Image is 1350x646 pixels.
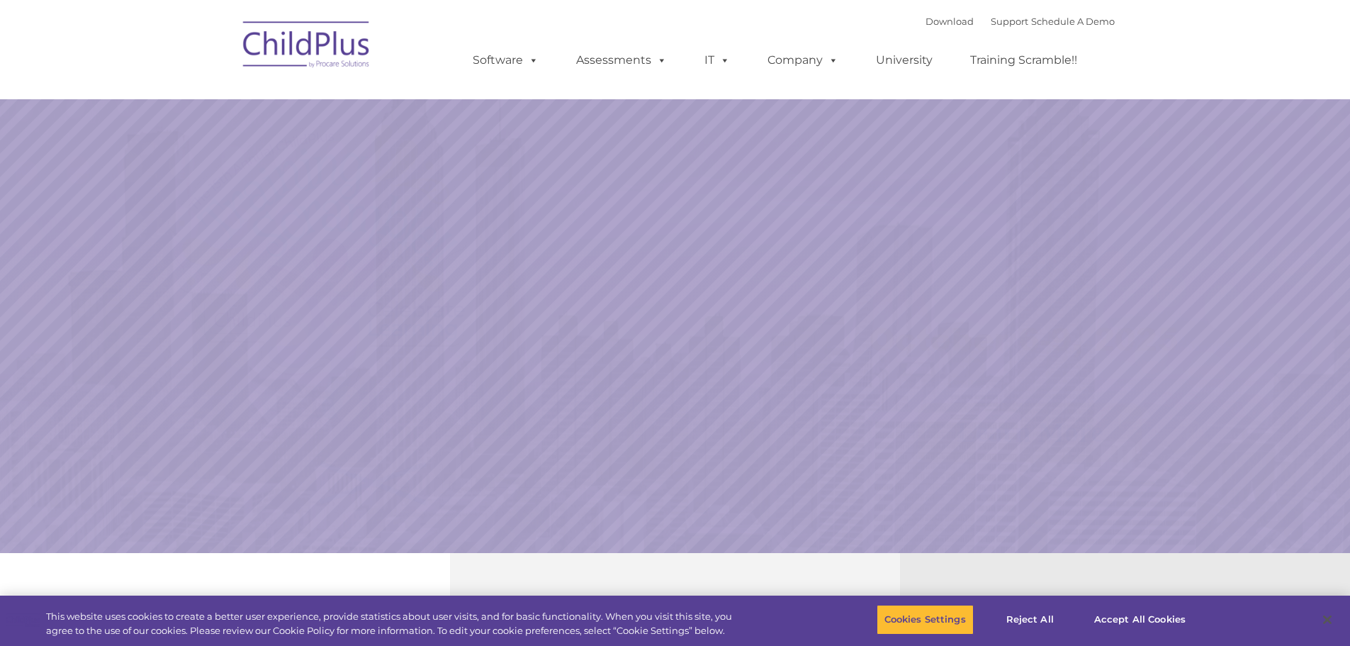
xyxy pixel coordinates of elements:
a: Training Scramble!! [956,46,1091,74]
a: Download [926,16,974,27]
a: Schedule A Demo [1031,16,1115,27]
a: Software [459,46,553,74]
a: Company [753,46,853,74]
img: ChildPlus by Procare Solutions [236,11,378,82]
a: University [862,46,947,74]
button: Accept All Cookies [1086,605,1193,635]
a: Assessments [562,46,681,74]
button: Cookies Settings [877,605,974,635]
button: Reject All [986,605,1074,635]
button: Close [1312,604,1343,635]
a: Learn More [918,403,1142,462]
div: This website uses cookies to create a better user experience, provide statistics about user visit... [46,610,743,637]
font: | [926,16,1115,27]
a: Support [991,16,1028,27]
a: IT [690,46,744,74]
